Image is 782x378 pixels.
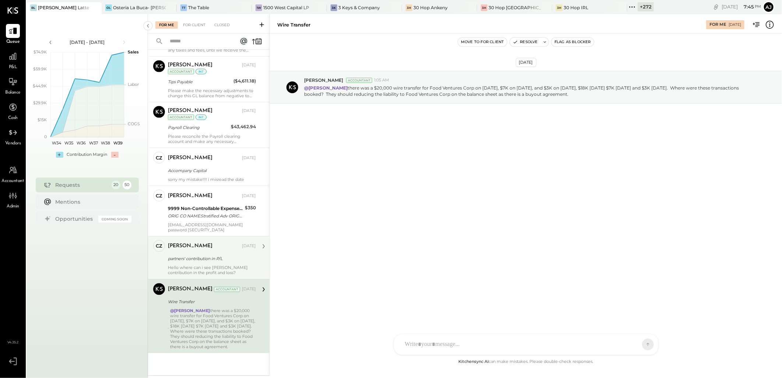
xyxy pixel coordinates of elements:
span: Accountant [2,178,24,185]
div: [EMAIL_ADDRESS][DOMAIN_NAME] password [SECURITY_DATA] [168,222,256,232]
div: Wire Transfer [277,21,310,28]
div: [PERSON_NAME] [168,62,212,69]
div: CZ [156,154,162,161]
div: [DATE] [729,22,741,27]
div: [PERSON_NAME] [168,192,212,200]
div: [DATE] - [DATE] [56,39,119,45]
div: 3H [406,4,412,11]
div: TT [180,4,187,11]
div: [PERSON_NAME] [168,107,212,115]
div: Please reconcile the Payroll clearing account and make any necessary adjustments. Thank you for y... [168,134,256,144]
div: $350 [245,204,256,211]
a: Balance [0,75,25,96]
a: Accountant [0,163,25,185]
text: $74.9K [34,49,47,55]
a: P&L [0,49,25,71]
div: Accompany Capital [168,167,254,174]
div: 3H [481,4,487,11]
div: 3H [556,4,563,11]
div: 20 [112,181,120,189]
a: Cash [0,100,25,122]
div: Accountant [214,287,240,292]
div: int [195,69,207,74]
div: Hello where can i see [PERSON_NAME] contribution in the profit and loss? [168,265,256,276]
a: Queue [0,24,25,45]
div: sorry my mistake!!!! i misread the date [168,177,256,182]
span: Balance [5,90,21,96]
div: OL [105,4,112,11]
text: $15K [38,117,47,122]
button: Move to for client [458,38,507,46]
div: Coming Soon [98,216,131,223]
text: W36 [76,140,85,146]
strong: @[PERSON_NAME] [304,85,348,91]
div: $43,462.94 [231,123,256,130]
div: The Table [188,4,209,11]
div: Accountant [168,69,194,74]
div: + [56,152,63,158]
div: int [195,115,207,120]
div: CZ [156,243,162,250]
div: [DATE] [516,58,536,67]
div: Please make the necessary adjustments to change this GL balance from negative to reflect the actu... [168,88,256,98]
text: W39 [113,140,122,146]
div: 3K [331,4,337,11]
span: 1:05 AM [374,77,389,83]
div: 30 Hop Ankeny [413,4,448,11]
div: 1W [256,4,262,11]
text: 0 [44,134,47,139]
span: [PERSON_NAME] [304,77,343,83]
div: 1500 West Capital LP [263,4,309,11]
p: there was a $20,000 wire transfer for Food Ventures Corp on [DATE], $7K on [DATE], and $3K on [DA... [304,85,753,97]
a: Admin [0,189,25,210]
div: [DATE] [242,244,256,249]
div: [DATE] [242,108,256,114]
div: partners' contribution in P/L [168,255,254,263]
div: Wire Transfer [168,298,254,306]
span: Admin [7,203,19,210]
div: CZ [156,192,162,199]
div: [DATE] [242,155,256,161]
div: Tips Payable [168,78,231,85]
text: W38 [101,140,110,146]
text: $59.9K [33,66,47,71]
text: W35 [64,140,73,146]
div: 3 Keys & Company [338,4,380,11]
text: COGS [128,121,140,126]
div: [DATE] [242,287,256,293]
div: Accountant [346,78,372,83]
div: [PERSON_NAME] Latte [38,4,89,11]
text: W37 [89,140,98,146]
div: Payroll Clearing [168,124,229,131]
div: For Me [709,22,726,28]
div: 50 [123,181,131,189]
div: For Me [155,21,178,29]
div: [DATE] [722,3,761,10]
button: Flag as Blocker [552,38,594,46]
div: Opportunities [56,215,95,223]
div: Accountant [168,115,194,120]
div: 30 Hop [GEOGRAPHIC_DATA] [489,4,541,11]
div: [DATE] [242,193,256,199]
strong: @[PERSON_NAME] [170,308,210,314]
span: Cash [8,115,18,122]
div: BL [30,4,37,11]
div: - [111,152,119,158]
div: Contribution Margin [67,152,108,158]
div: [DATE] [242,62,256,68]
div: copy link [712,3,720,11]
span: Queue [6,39,20,45]
div: Requests [56,181,108,189]
div: 30 Hop IRL [564,4,588,11]
span: Vendors [5,140,21,147]
text: W34 [52,140,61,146]
a: Vendors [0,126,25,147]
div: [PERSON_NAME] [168,286,212,293]
div: Closed [211,21,233,29]
div: + 272 [638,2,654,11]
div: [PERSON_NAME] [168,243,212,250]
div: Mentions [56,198,128,206]
div: Osteria La Buca- [PERSON_NAME][GEOGRAPHIC_DATA] [113,4,166,11]
span: P&L [9,64,17,71]
div: ORIG CO NAME:Stratified Adv ORIG ID:XXXXXX2568 DESC DATE: CO ENTRY DESCR:Standard SEC:CCD TRACE#:... [168,212,243,220]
